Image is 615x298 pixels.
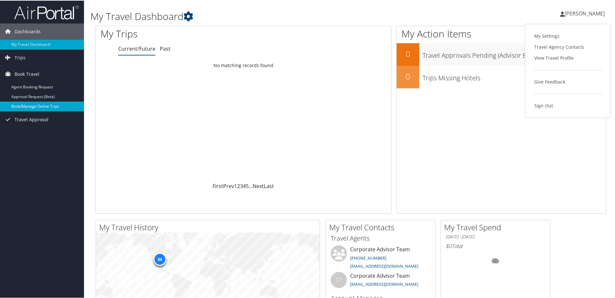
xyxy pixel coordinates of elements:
h2: My Travel Contacts [329,221,435,232]
h3: Travel Approvals Pending (Advisor Booked) [422,47,606,59]
h3: Travel Agents [331,233,430,242]
span: [PERSON_NAME] [565,9,605,16]
a: 1 [234,182,237,189]
h6: Total [446,242,545,249]
img: airportal-logo.png [14,4,79,19]
h2: My Travel History [99,221,320,232]
tspan: 0% [493,259,498,263]
h1: My Travel Dashboard [90,9,438,23]
li: Corporate Advisor Team [328,245,433,271]
a: [EMAIL_ADDRESS][DOMAIN_NAME] [350,263,418,268]
a: [PHONE_NUMBER] [350,254,386,260]
a: [EMAIL_ADDRESS][DOMAIN_NAME] [350,281,418,286]
a: 5 [246,182,249,189]
a: Current/Future [118,45,155,52]
h3: Trips Missing Hotels [422,70,606,82]
td: No matching records found [96,59,391,71]
span: Travel Approval [15,111,48,127]
a: [PERSON_NAME] [560,3,611,23]
h1: My Trips [100,26,263,40]
a: Give Feedback [532,76,604,87]
span: Book Travel [15,65,39,82]
a: 4 [243,182,246,189]
h2: My Travel Spend [444,221,550,232]
span: … [249,182,253,189]
h1: My Action Items [397,26,606,40]
div: CT [331,271,347,287]
a: Last [264,182,274,189]
a: Prev [223,182,234,189]
a: View Travel Profile [532,52,604,63]
a: Past [160,45,171,52]
span: Trips [15,49,26,65]
a: First [213,182,223,189]
span: $0 [446,242,452,249]
a: My Settings [532,30,604,41]
div: 94 [153,252,166,265]
a: 0Travel Approvals Pending (Advisor Booked) [397,43,606,65]
h6: [DATE] - [DATE] [446,233,545,239]
h2: 0 [397,48,419,59]
a: Sign Out [532,100,604,111]
a: 0Trips Missing Hotels [397,65,606,88]
a: Next [253,182,264,189]
li: Corporate Advisor Team [328,271,433,292]
a: 2 [237,182,240,189]
a: 3 [240,182,243,189]
h2: 0 [397,70,419,81]
a: Travel Agency Contacts [532,41,604,52]
span: Dashboards [15,23,41,39]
